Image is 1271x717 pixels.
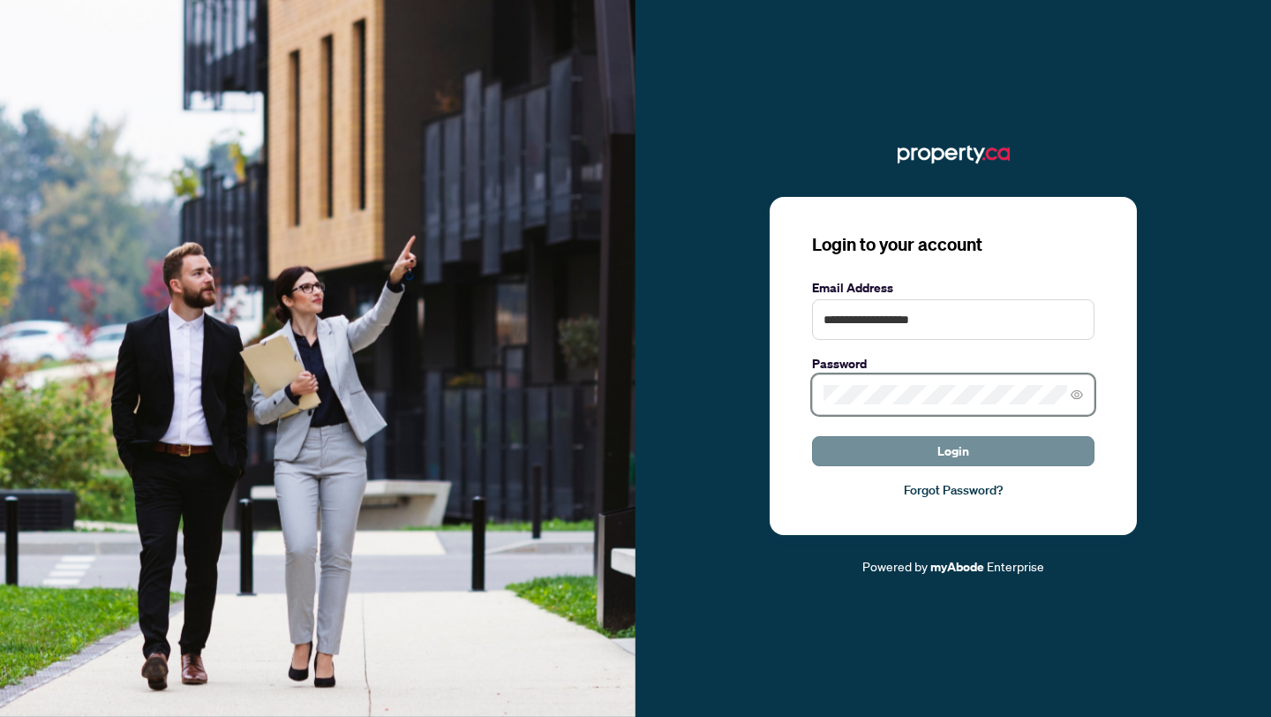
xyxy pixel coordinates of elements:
[812,278,1094,298] label: Email Address
[930,557,984,577] a: myAbode
[987,558,1044,574] span: Enterprise
[1071,389,1083,401] span: eye
[812,354,1094,374] label: Password
[898,140,1010,169] img: ma-logo
[812,232,1094,257] h3: Login to your account
[937,437,969,465] span: Login
[812,480,1094,500] a: Forgot Password?
[862,558,928,574] span: Powered by
[812,436,1094,466] button: Login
